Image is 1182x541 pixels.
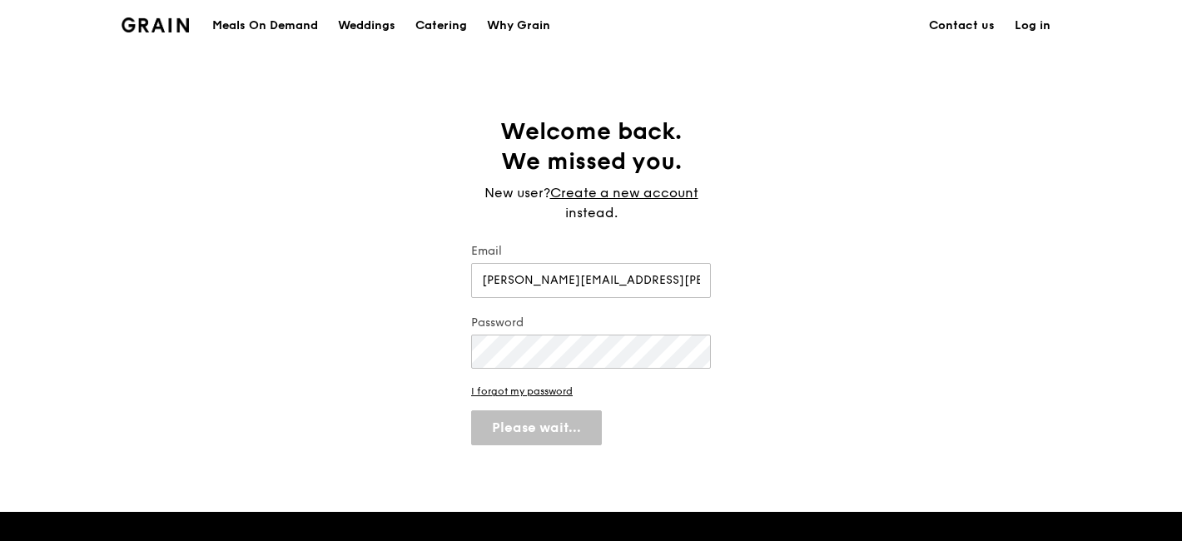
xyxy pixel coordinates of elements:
a: Weddings [328,1,405,51]
a: I forgot my password [471,385,711,397]
span: instead. [565,205,618,221]
img: Grain [122,17,189,32]
a: Contact us [919,1,1005,51]
div: Catering [415,1,467,51]
label: Password [471,315,711,331]
span: New user? [484,185,550,201]
div: Why Grain [487,1,550,51]
h1: Welcome back. We missed you. [471,117,711,176]
a: Why Grain [477,1,560,51]
a: Catering [405,1,477,51]
a: Create a new account [550,183,698,203]
div: Weddings [338,1,395,51]
div: Meals On Demand [212,1,318,51]
button: Please wait... [471,410,602,445]
label: Email [471,243,711,260]
a: Log in [1005,1,1060,51]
